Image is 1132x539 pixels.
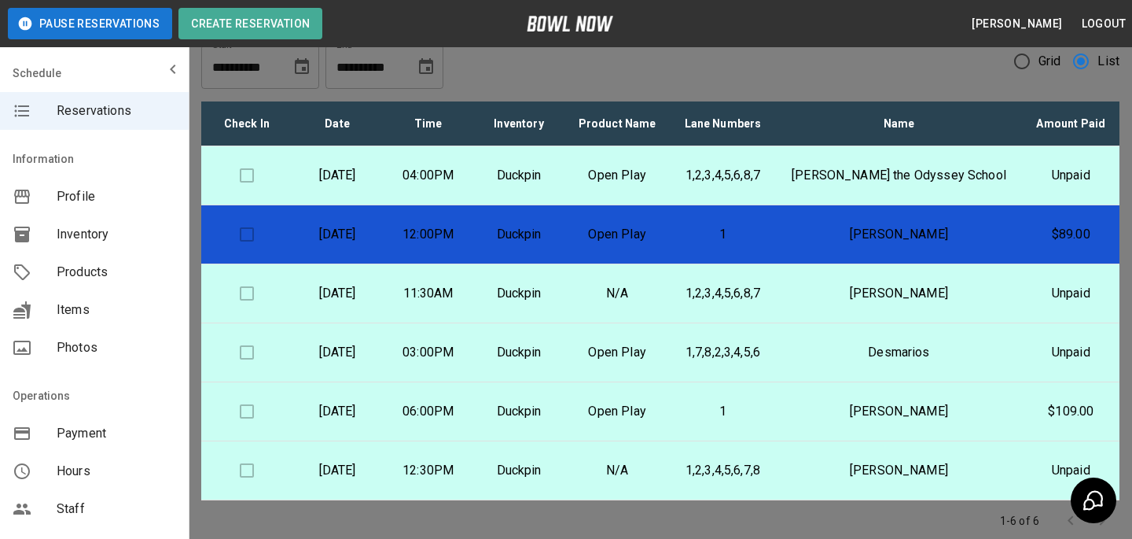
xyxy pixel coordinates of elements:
p: Duckpin [486,402,551,421]
p: Duckpin [486,225,551,244]
p: 1,2,3,4,5,6,7,8 [683,461,763,480]
p: Desmarios [788,343,1009,362]
button: [PERSON_NAME] [965,9,1068,39]
p: [PERSON_NAME] [788,284,1009,303]
p: [DATE] [304,402,369,421]
p: $89.00 [1035,225,1107,244]
span: Reservations [57,102,176,120]
p: [PERSON_NAME] [788,402,1009,421]
p: 1,2,3,4,5,6,8,7 [683,284,763,303]
span: Inventory [57,225,176,244]
img: logo [527,16,613,31]
p: 1,2,3,4,5,6,8,7 [683,166,763,185]
th: Inventory [473,102,564,146]
p: Duckpin [486,166,551,185]
p: 1 [683,402,763,421]
span: Payment [57,424,176,443]
th: Time [383,102,473,146]
p: 11:30AM [395,284,461,303]
p: Duckpin [486,343,551,362]
button: Choose date, selected date is Sep 19, 2025 [410,51,442,83]
span: Items [57,301,176,319]
button: Logout [1075,9,1132,39]
p: $109.00 [1035,402,1107,421]
p: [PERSON_NAME] the Odyssey School [788,166,1009,185]
p: 04:00PM [395,166,461,185]
p: Open Play [577,166,658,185]
p: [DATE] [304,225,369,244]
p: Unpaid [1035,284,1107,303]
span: Products [57,263,176,282]
span: List [1097,52,1119,71]
p: Unpaid [1035,461,1107,480]
p: Duckpin [486,461,551,480]
p: [PERSON_NAME] [788,225,1009,244]
th: Product Name [564,102,671,146]
p: [DATE] [304,284,369,303]
p: Unpaid [1035,166,1107,185]
p: 1 [683,225,763,244]
p: 06:00PM [395,402,461,421]
p: [DATE] [304,343,369,362]
span: Profile [57,187,176,206]
th: Lane Numbers [671,102,776,146]
p: Open Play [577,402,658,421]
p: 03:00PM [395,343,461,362]
p: 12:30PM [395,461,461,480]
p: Open Play [577,343,658,362]
button: Create Reservation [178,8,322,39]
p: Open Play [577,225,658,244]
button: Pause Reservations [8,8,172,39]
span: Grid [1038,52,1061,71]
p: Duckpin [486,284,551,303]
button: Choose date, selected date is Aug 19, 2025 [286,51,318,83]
span: Photos [57,338,176,357]
p: 1-6 of 6 [1000,513,1039,529]
th: Amount Paid [1023,102,1119,146]
p: [DATE] [304,461,369,480]
th: Date [292,102,382,146]
p: [DATE] [304,166,369,185]
p: 1,7,8,2,3,4,5,6 [683,343,763,362]
p: 12:00PM [395,225,461,244]
th: Name [775,102,1022,146]
p: [PERSON_NAME] [788,461,1009,480]
span: Staff [57,500,176,519]
span: Hours [57,462,176,481]
th: Check In [201,102,292,146]
p: N/A [577,461,658,480]
p: N/A [577,284,658,303]
p: Unpaid [1035,343,1107,362]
